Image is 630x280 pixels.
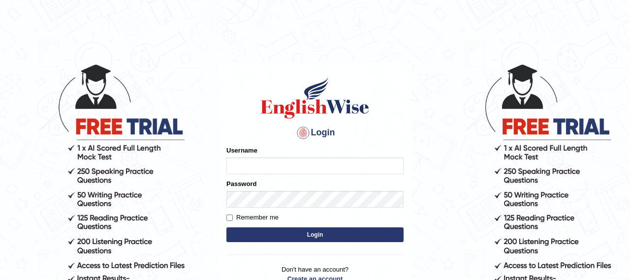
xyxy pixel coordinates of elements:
[226,146,257,155] label: Username
[226,227,404,242] button: Login
[226,215,233,221] input: Remember me
[226,213,279,222] label: Remember me
[226,179,256,188] label: Password
[226,125,404,141] h4: Login
[259,76,371,120] img: Logo of English Wise sign in for intelligent practice with AI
